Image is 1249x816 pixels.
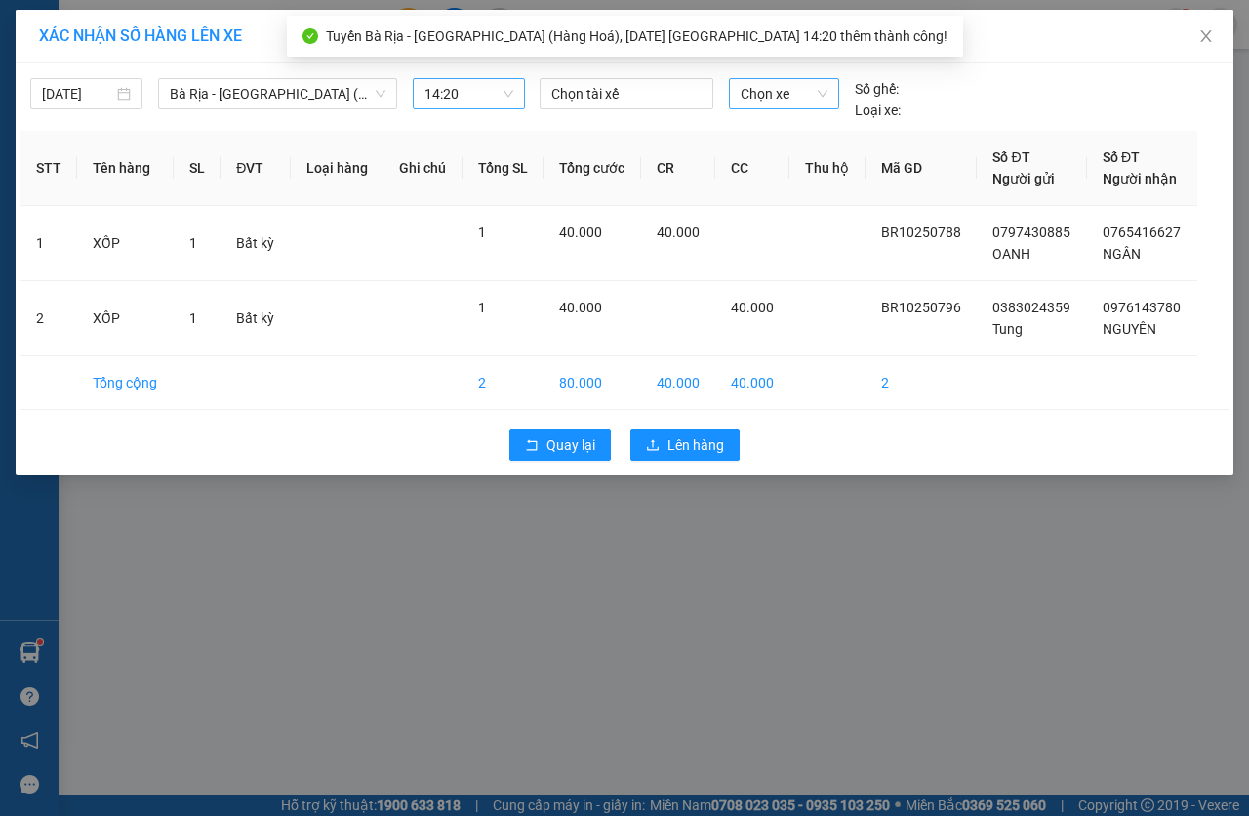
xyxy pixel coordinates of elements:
[866,356,978,410] td: 2
[189,310,197,326] span: 1
[42,83,113,104] input: 11/10/2025
[525,438,539,454] span: rollback
[186,87,323,114] div: 0395093877
[15,128,33,148] span: R :
[77,281,174,356] td: XỐP
[544,131,641,206] th: Tổng cước
[509,429,611,461] button: rollbackQuay lại
[715,356,789,410] td: 40.000
[17,40,173,63] div: [PERSON_NAME]
[221,131,290,206] th: ĐVT
[186,63,323,87] div: THÀNH
[170,79,385,108] span: Bà Rịa - Sài Gòn (Hàng Hoá)
[1198,28,1214,44] span: close
[544,356,641,410] td: 80.000
[174,131,221,206] th: SL
[855,78,899,100] span: Số ghế:
[39,26,242,45] span: XÁC NHẬN SỐ HÀNG LÊN XE
[992,321,1023,337] span: Tung
[992,171,1055,186] span: Người gửi
[221,206,290,281] td: Bất kỳ
[731,300,774,315] span: 40.000
[646,438,660,454] span: upload
[1103,224,1181,240] span: 0765416627
[667,434,724,456] span: Lên hàng
[992,224,1070,240] span: 0797430885
[463,356,544,410] td: 2
[478,224,486,240] span: 1
[17,19,47,39] span: Gửi:
[641,356,715,410] td: 40.000
[559,224,602,240] span: 40.000
[302,28,318,44] span: check-circle
[77,131,174,206] th: Tên hàng
[1179,10,1233,64] button: Close
[881,224,961,240] span: BR10250788
[789,131,865,206] th: Thu hộ
[383,131,462,206] th: Ghi chú
[866,131,978,206] th: Mã GD
[375,88,386,100] span: down
[17,17,173,40] div: Hàng Bà Rịa
[992,149,1029,165] span: Số ĐT
[657,224,700,240] span: 40.000
[881,300,961,315] span: BR10250796
[559,300,602,315] span: 40.000
[1103,300,1181,315] span: 0976143780
[186,19,233,39] span: Nhận:
[186,17,323,63] div: 93 NTB Q1
[992,246,1030,262] span: OANH
[15,126,176,149] div: 100.000
[326,28,947,44] span: Tuyến Bà Rịa - [GEOGRAPHIC_DATA] (Hàng Hoá), [DATE] [GEOGRAPHIC_DATA] 14:20 thêm thành công!
[424,79,513,108] span: 14:20
[189,235,197,251] span: 1
[463,131,544,206] th: Tổng SL
[20,131,77,206] th: STT
[17,63,173,91] div: 0983098702
[855,100,901,121] span: Loại xe:
[1103,246,1141,262] span: NGÂN
[1103,149,1140,165] span: Số ĐT
[641,131,715,206] th: CR
[221,281,290,356] td: Bất kỳ
[741,79,827,108] span: Chọn xe
[20,281,77,356] td: 2
[630,429,740,461] button: uploadLên hàng
[1103,321,1156,337] span: NGUYÊN
[992,300,1070,315] span: 0383024359
[478,300,486,315] span: 1
[77,356,174,410] td: Tổng cộng
[546,434,595,456] span: Quay lại
[1103,171,1177,186] span: Người nhận
[20,206,77,281] td: 1
[715,131,789,206] th: CC
[291,131,384,206] th: Loại hàng
[77,206,174,281] td: XỐP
